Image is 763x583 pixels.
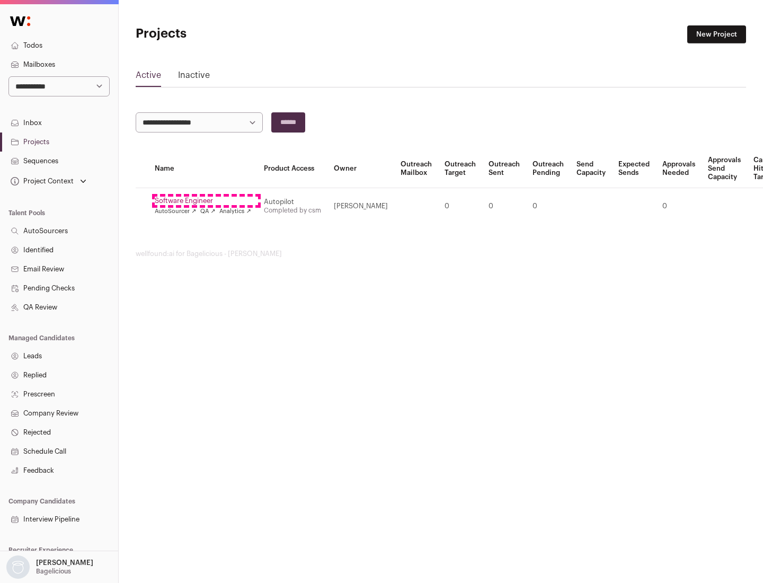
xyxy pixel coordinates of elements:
[8,174,88,189] button: Open dropdown
[258,149,327,188] th: Product Access
[612,149,656,188] th: Expected Sends
[136,69,161,86] a: Active
[438,188,482,225] td: 0
[526,188,570,225] td: 0
[264,207,321,214] a: Completed by csm
[4,11,36,32] img: Wellfound
[36,559,93,567] p: [PERSON_NAME]
[526,149,570,188] th: Outreach Pending
[656,149,702,188] th: Approvals Needed
[482,149,526,188] th: Outreach Sent
[155,197,251,205] a: Software Engineer
[219,207,251,216] a: Analytics ↗
[4,555,95,579] button: Open dropdown
[200,207,215,216] a: QA ↗
[36,567,71,576] p: Bagelicious
[394,149,438,188] th: Outreach Mailbox
[570,149,612,188] th: Send Capacity
[702,149,747,188] th: Approvals Send Capacity
[6,555,30,579] img: nopic.png
[438,149,482,188] th: Outreach Target
[136,25,339,42] h1: Projects
[482,188,526,225] td: 0
[656,188,702,225] td: 0
[327,188,394,225] td: [PERSON_NAME]
[327,149,394,188] th: Owner
[155,207,196,216] a: AutoSourcer ↗
[136,250,746,258] footer: wellfound:ai for Bagelicious - [PERSON_NAME]
[687,25,746,43] a: New Project
[8,177,74,185] div: Project Context
[148,149,258,188] th: Name
[178,69,210,86] a: Inactive
[264,198,321,206] div: Autopilot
